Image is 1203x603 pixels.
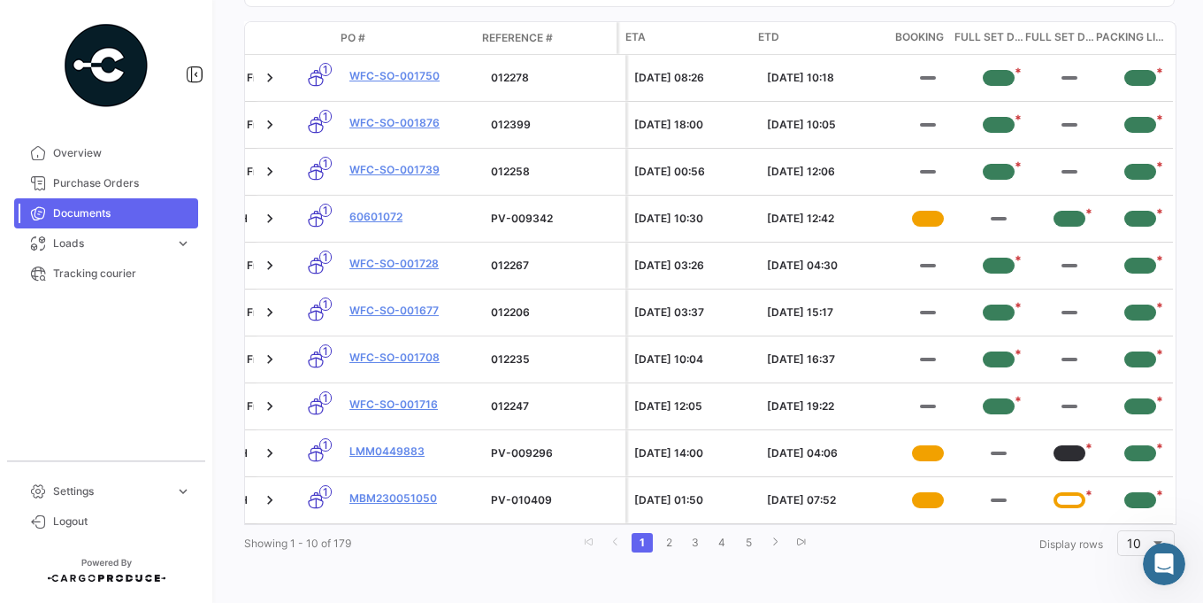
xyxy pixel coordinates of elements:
[791,533,812,553] a: go to last page
[954,22,1025,54] datatable-header-cell: Full Set Docs WFCOL
[195,117,310,133] div: Westfalia Fruit GmbH
[767,305,885,321] div: [DATE] 15:17
[738,533,759,553] a: 5
[735,528,762,558] li: page 5
[261,69,279,87] a: Expand/Collapse Row
[35,39,172,57] img: logo
[261,257,279,274] a: Expand/Collapse Row
[895,29,944,47] span: Booking
[711,533,732,553] a: 4
[319,251,332,264] span: 1
[175,483,191,499] span: expand_more
[491,492,618,508] div: PV-010409
[36,253,295,272] div: Send us a message
[280,31,333,45] datatable-header-cell: Transport mode
[634,211,753,227] div: [DATE] 10:30
[319,485,332,499] span: 1
[491,117,618,133] div: 012399
[319,63,332,76] span: 1
[349,256,477,272] a: WFC-SO-001728
[767,164,885,180] div: [DATE] 12:06
[634,305,753,321] div: [DATE] 03:37
[767,398,885,414] div: [DATE] 19:22
[244,537,351,550] span: Showing 1 - 10 of 179
[751,22,884,54] datatable-header-cell: ETD
[53,236,168,251] span: Loads
[333,23,475,53] datatable-header-cell: PO #
[634,164,753,180] div: [DATE] 00:56
[62,21,150,110] img: powered-by.png
[634,445,753,461] div: [DATE] 14:00
[767,211,885,227] div: [DATE] 12:42
[767,258,885,274] div: [DATE] 04:30
[655,528,682,558] li: page 2
[195,211,310,227] div: WF GMBH
[632,533,653,553] a: 1
[491,258,618,274] div: 012267
[767,117,885,133] div: [DATE] 10:05
[195,70,310,86] div: Westfalia Fruit GmbH
[1025,29,1096,47] span: Full Set Docs WFPE
[491,211,618,227] div: PV-009342
[491,305,618,321] div: 012206
[349,303,477,319] a: WFC-SO-001677
[304,28,336,60] div: Close
[491,352,618,367] div: 012235
[491,445,618,461] div: PV-009296
[261,351,279,368] a: Expand/Collapse Row
[18,238,336,287] div: Send us a message
[53,205,191,221] span: Documents
[1127,536,1141,551] span: 10
[767,70,885,86] div: [DATE] 10:18
[605,533,626,553] a: go to previous page
[14,138,198,168] a: Overview
[634,117,753,133] div: [DATE] 18:00
[767,445,885,461] div: [DATE] 04:06
[625,29,646,45] span: ETA
[261,398,279,415] a: Expand/Collapse Row
[884,22,954,54] datatable-header-cell: Booking
[634,398,753,414] div: [DATE] 12:05
[14,259,198,289] a: Tracking courier
[195,445,310,461] div: WF GMBH
[261,116,279,134] a: Expand/Collapse Row
[482,30,553,46] span: Reference #
[491,164,618,180] div: 012258
[195,398,310,414] div: Westfalia Fruit GmbH
[349,397,477,413] a: WFC-SO-001716
[53,175,191,191] span: Purchase Orders
[53,514,191,530] span: Logout
[241,28,276,64] div: Profile image for Andrielle
[349,491,477,506] a: MBM230051050
[579,533,600,553] a: go to first page
[195,352,310,367] div: Westfalia Fruit GmbH
[1039,537,1103,551] span: Display rows
[261,304,279,321] a: Expand/Collapse Row
[53,145,191,161] span: Overview
[682,528,709,558] li: page 3
[491,398,618,414] div: 012247
[14,168,198,198] a: Purchase Orders
[195,258,310,274] div: Westfalia Fruit GmbH
[658,533,679,553] a: 2
[341,30,365,46] span: PO #
[767,492,885,508] div: [DATE] 07:52
[319,204,332,217] span: 1
[349,350,477,366] a: WFC-SO-001708
[475,23,617,53] datatable-header-cell: Reference #
[634,258,753,274] div: [DATE] 03:26
[618,22,751,54] datatable-header-cell: ETA
[319,110,332,123] span: 1
[685,533,706,553] a: 3
[261,210,279,228] a: Expand/Collapse Row
[319,344,332,358] span: 1
[349,444,477,460] a: LMM0449883
[1143,543,1185,585] iframe: Intercom live chat
[954,29,1025,47] span: Full Set Docs WFCOL
[261,491,279,509] a: Expand/Collapse Row
[68,484,108,497] span: Home
[235,484,296,497] span: Messages
[349,209,477,225] a: 60601072
[177,440,354,511] button: Messages
[709,528,735,558] li: page 4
